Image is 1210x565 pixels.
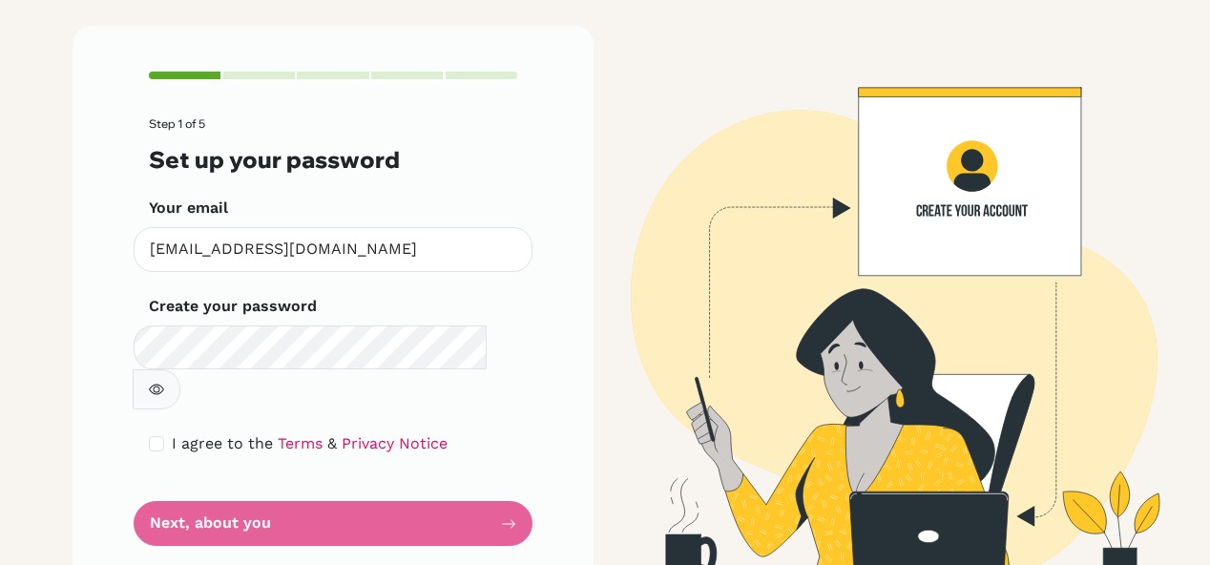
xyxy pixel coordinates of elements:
a: Privacy Notice [342,434,448,452]
span: & [327,434,337,452]
label: Create your password [149,295,317,318]
span: I agree to the [172,434,273,452]
label: Your email [149,197,228,220]
a: Terms [278,434,323,452]
h3: Set up your password [149,146,517,174]
input: Insert your email* [134,227,532,272]
span: Step 1 of 5 [149,116,205,131]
